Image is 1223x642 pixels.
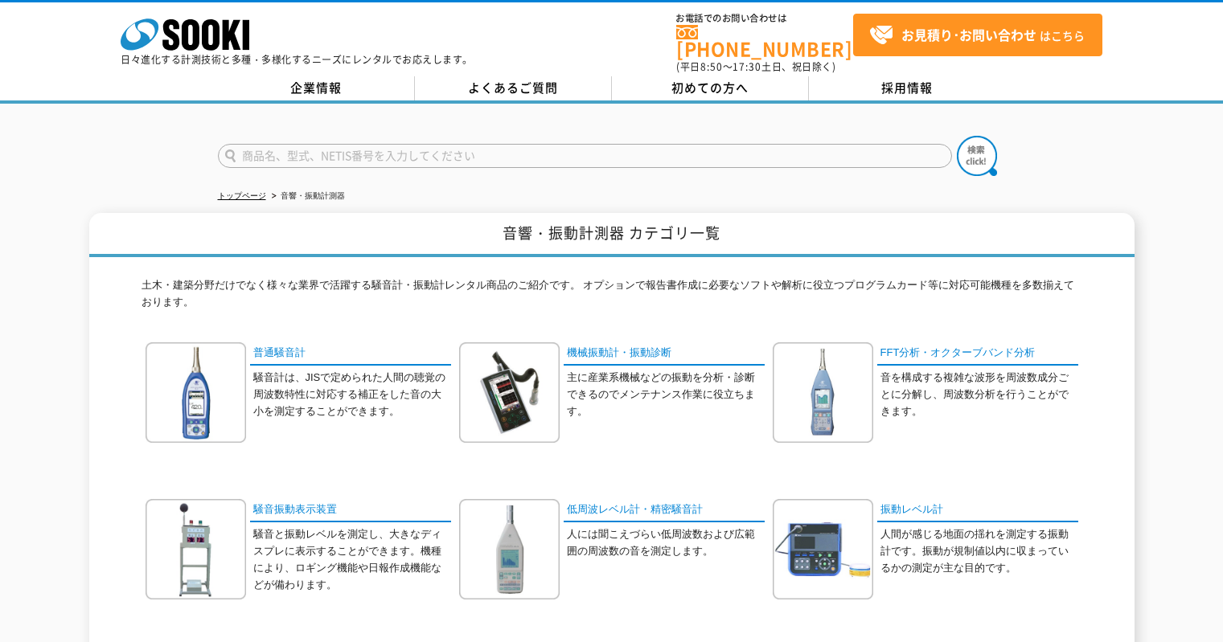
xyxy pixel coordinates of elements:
p: 日々進化する計測技術と多種・多様化するニーズにレンタルでお応えします。 [121,55,473,64]
p: 人間が感じる地面の揺れを測定する振動計です。振動が規制値以内に収まっているかの測定が主な目的です。 [880,526,1078,576]
input: 商品名、型式、NETIS番号を入力してください [218,144,952,168]
a: 騒音振動表示装置 [250,499,451,522]
span: 8:50 [700,59,723,74]
p: 騒音計は、JISで定められた人間の聴覚の周波数特性に対応する補正をした音の大小を測定することができます。 [253,370,451,419]
strong: お見積り･お問い合わせ [901,25,1036,44]
p: 土木・建築分野だけでなく様々な業界で活躍する騒音計・振動計レンタル商品のご紹介です。 オプションで報告書作成に必要なソフトや解析に役立つプログラムカード等に対応可能機種を多数揃えております。 [142,277,1082,319]
span: 17:30 [733,59,761,74]
p: 人には聞こえづらい低周波数および広範囲の周波数の音を測定します。 [567,526,765,560]
img: 低周波レベル計・精密騒音計 [459,499,560,599]
a: 低周波レベル計・精密騒音計 [564,499,765,522]
img: btn_search.png [957,136,997,176]
img: 振動レベル計 [773,499,873,599]
span: (平日 ～ 土日、祝日除く) [676,59,835,74]
li: 音響・振動計測器 [269,188,345,205]
a: トップページ [218,191,266,200]
img: FFT分析・オクターブバンド分析 [773,342,873,443]
span: はこちら [869,23,1085,47]
span: 初めての方へ [671,79,749,96]
p: 音を構成する複雑な波形を周波数成分ごとに分解し、周波数分析を行うことができます。 [880,370,1078,419]
a: 振動レベル計 [877,499,1078,522]
a: 普通騒音計 [250,342,451,366]
a: 機械振動計・振動診断 [564,342,765,366]
a: [PHONE_NUMBER] [676,25,853,58]
a: 企業情報 [218,76,415,100]
a: お見積り･お問い合わせはこちら [853,14,1102,56]
h1: 音響・振動計測器 カテゴリ一覧 [89,213,1135,257]
img: 機械振動計・振動診断 [459,342,560,443]
a: 初めての方へ [612,76,809,100]
img: 普通騒音計 [146,342,246,443]
a: FFT分析・オクターブバンド分析 [877,342,1078,366]
a: よくあるご質問 [415,76,612,100]
p: 騒音と振動レベルを測定し、大きなディスプレに表示することができます。機種により、ロギング機能や日報作成機能などが備わります。 [253,526,451,593]
a: 採用情報 [809,76,1006,100]
img: 騒音振動表示装置 [146,499,246,599]
p: 主に産業系機械などの振動を分析・診断できるのでメンテナンス作業に役立ちます。 [567,370,765,419]
span: お電話でのお問い合わせは [676,14,853,23]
